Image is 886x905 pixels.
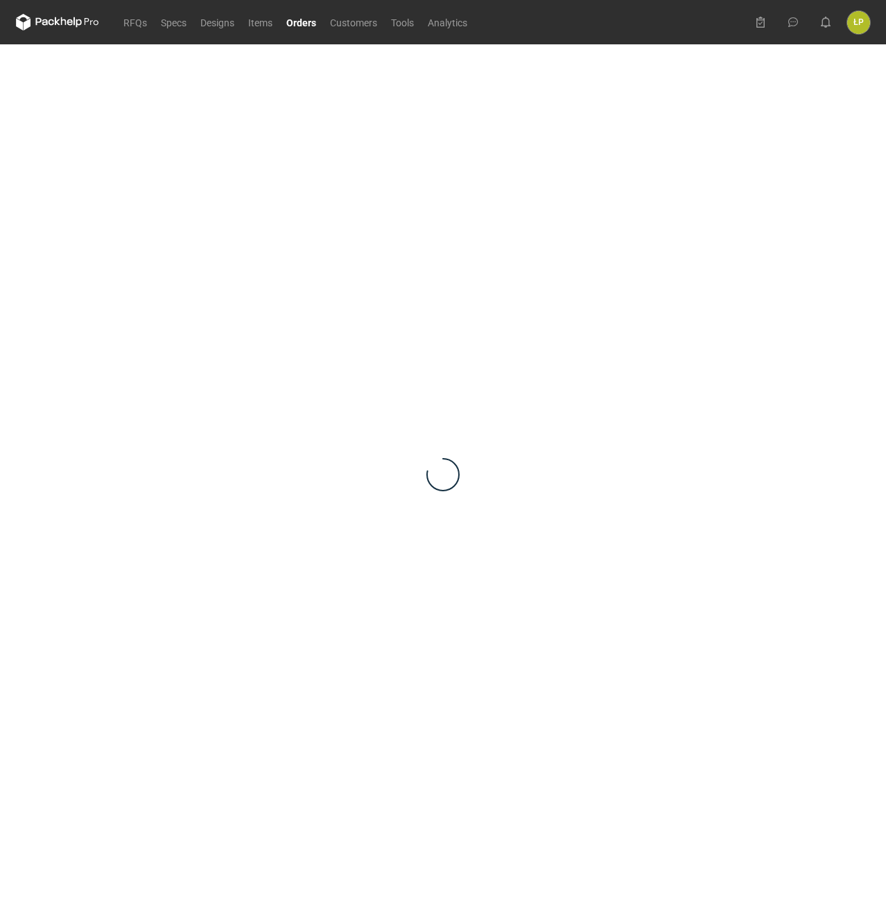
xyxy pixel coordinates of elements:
[16,14,99,30] svg: Packhelp Pro
[193,14,241,30] a: Designs
[847,11,870,34] button: ŁP
[847,11,870,34] div: Łukasz Postawa
[384,14,421,30] a: Tools
[279,14,323,30] a: Orders
[116,14,154,30] a: RFQs
[241,14,279,30] a: Items
[323,14,384,30] a: Customers
[154,14,193,30] a: Specs
[421,14,474,30] a: Analytics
